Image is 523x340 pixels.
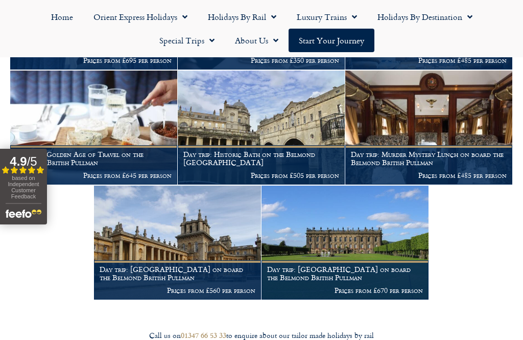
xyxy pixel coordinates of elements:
a: Orient Express Holidays [83,5,198,29]
a: Day trip: [GEOGRAPHIC_DATA] on board the Belmond British Pullman Prices from £670 per person [261,186,429,300]
p: Prices from £350 per person [183,56,339,64]
a: Holidays by Rail [198,5,287,29]
a: Holidays by Destination [367,5,483,29]
p: Prices from £670 per person [267,286,423,294]
p: Prices from £645 per person [16,171,172,179]
a: Start your Journey [289,29,374,52]
h1: Day trip: [GEOGRAPHIC_DATA] on board the Belmond British Pullman [100,265,255,282]
h1: Day trip: Golden Age of Travel on the Belmond British Pullman [16,150,172,167]
a: Home [41,5,83,29]
p: Prices from £695 per person [16,56,172,64]
h1: Day trip: Historic Bath on the Belmond [GEOGRAPHIC_DATA] [183,150,339,167]
a: Special Trips [149,29,225,52]
h1: Day trip: [GEOGRAPHIC_DATA] on board the Belmond British Pullman [267,265,423,282]
p: Prices from £505 per person [183,171,339,179]
a: Day trip: Murder Mystery Lunch on board the Belmond British Pullman Prices from £485 per person [345,71,513,185]
a: Luxury Trains [287,5,367,29]
p: Prices from £560 per person [100,286,255,294]
p: Prices from £485 per person [351,56,507,64]
a: Day trip: Historic Bath on the Belmond [GEOGRAPHIC_DATA] Prices from £505 per person [178,71,345,185]
h1: Day trip: Murder Mystery Lunch on board the Belmond British Pullman [351,150,507,167]
p: Prices from £485 per person [351,171,507,179]
nav: Menu [5,5,518,52]
a: About Us [225,29,289,52]
a: Day trip: Golden Age of Travel on the Belmond British Pullman Prices from £645 per person [10,71,178,185]
a: Day trip: [GEOGRAPHIC_DATA] on board the Belmond British Pullman Prices from £560 per person [94,186,261,300]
